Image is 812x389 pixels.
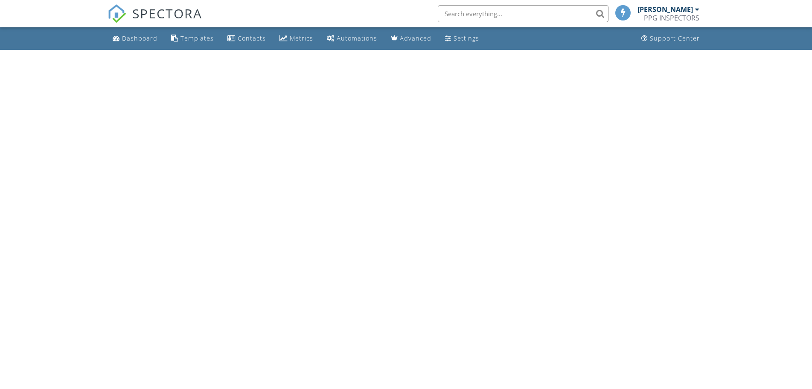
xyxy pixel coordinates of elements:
[224,31,269,47] a: Contacts
[454,34,479,42] div: Settings
[323,31,381,47] a: Automations (Basic)
[387,31,435,47] a: Advanced
[108,4,126,23] img: The Best Home Inspection Software - Spectora
[644,14,699,22] div: PPG INSPECTORS
[442,31,483,47] a: Settings
[168,31,217,47] a: Templates
[276,31,317,47] a: Metrics
[637,5,693,14] div: [PERSON_NAME]
[132,4,202,22] span: SPECTORA
[238,34,266,42] div: Contacts
[122,34,157,42] div: Dashboard
[638,31,703,47] a: Support Center
[438,5,608,22] input: Search everything...
[108,12,202,29] a: SPECTORA
[400,34,431,42] div: Advanced
[650,34,700,42] div: Support Center
[290,34,313,42] div: Metrics
[180,34,214,42] div: Templates
[337,34,377,42] div: Automations
[109,31,161,47] a: Dashboard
